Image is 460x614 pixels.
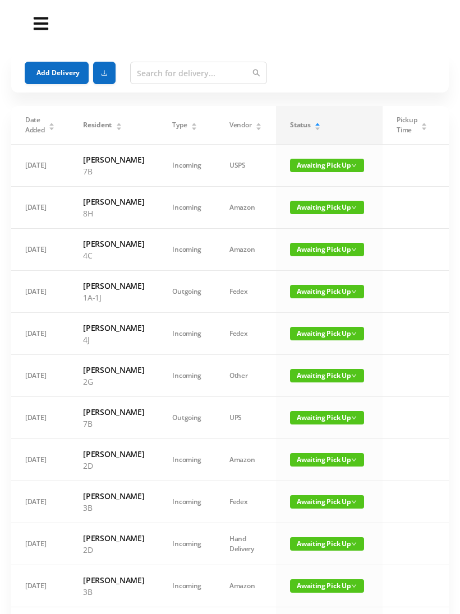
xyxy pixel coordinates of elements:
[290,285,364,298] span: Awaiting Pick Up
[83,334,144,345] p: 4J
[215,271,276,313] td: Fedex
[83,238,144,250] h6: [PERSON_NAME]
[158,565,215,607] td: Incoming
[83,418,144,430] p: 7B
[290,120,310,130] span: Status
[83,574,144,586] h6: [PERSON_NAME]
[351,415,357,421] i: icon: down
[290,369,364,382] span: Awaiting Pick Up
[290,495,364,509] span: Awaiting Pick Up
[83,207,144,219] p: 8H
[83,586,144,598] p: 3B
[290,201,364,214] span: Awaiting Pick Up
[256,126,262,129] i: icon: caret-down
[229,120,251,130] span: Vendor
[116,126,122,129] i: icon: caret-down
[351,163,357,168] i: icon: down
[314,121,321,128] div: Sort
[191,121,197,124] i: icon: caret-up
[11,565,69,607] td: [DATE]
[351,247,357,252] i: icon: down
[315,121,321,124] i: icon: caret-up
[49,126,55,129] i: icon: caret-down
[83,406,144,418] h6: [PERSON_NAME]
[351,331,357,336] i: icon: down
[290,579,364,593] span: Awaiting Pick Up
[215,397,276,439] td: UPS
[191,126,197,129] i: icon: caret-down
[11,523,69,565] td: [DATE]
[11,355,69,397] td: [DATE]
[83,165,144,177] p: 7B
[11,481,69,523] td: [DATE]
[83,322,144,334] h6: [PERSON_NAME]
[83,532,144,544] h6: [PERSON_NAME]
[83,376,144,387] p: 2G
[11,187,69,229] td: [DATE]
[215,313,276,355] td: Fedex
[116,121,122,124] i: icon: caret-up
[351,457,357,463] i: icon: down
[83,364,144,376] h6: [PERSON_NAME]
[11,229,69,271] td: [DATE]
[48,121,55,128] div: Sort
[215,145,276,187] td: USPS
[158,439,215,481] td: Incoming
[158,523,215,565] td: Incoming
[215,355,276,397] td: Other
[49,121,55,124] i: icon: caret-up
[83,460,144,472] p: 2D
[215,523,276,565] td: Hand Delivery
[158,397,215,439] td: Outgoing
[83,490,144,502] h6: [PERSON_NAME]
[158,145,215,187] td: Incoming
[215,439,276,481] td: Amazon
[397,115,417,135] span: Pickup Time
[158,481,215,523] td: Incoming
[116,121,122,128] div: Sort
[11,145,69,187] td: [DATE]
[351,583,357,589] i: icon: down
[256,121,262,124] i: icon: caret-up
[25,115,45,135] span: Date Added
[93,62,116,84] button: icon: download
[83,280,144,292] h6: [PERSON_NAME]
[11,271,69,313] td: [DATE]
[255,121,262,128] div: Sort
[290,159,364,172] span: Awaiting Pick Up
[290,327,364,340] span: Awaiting Pick Up
[215,565,276,607] td: Amazon
[290,537,364,551] span: Awaiting Pick Up
[83,154,144,165] h6: [PERSON_NAME]
[25,62,89,84] button: Add Delivery
[11,397,69,439] td: [DATE]
[11,439,69,481] td: [DATE]
[290,411,364,424] span: Awaiting Pick Up
[83,292,144,303] p: 1A-1J
[191,121,197,128] div: Sort
[351,289,357,294] i: icon: down
[158,187,215,229] td: Incoming
[158,229,215,271] td: Incoming
[215,187,276,229] td: Amazon
[83,448,144,460] h6: [PERSON_NAME]
[83,120,112,130] span: Resident
[83,196,144,207] h6: [PERSON_NAME]
[421,121,427,128] div: Sort
[158,355,215,397] td: Incoming
[215,229,276,271] td: Amazon
[11,313,69,355] td: [DATE]
[290,243,364,256] span: Awaiting Pick Up
[172,120,187,130] span: Type
[351,373,357,378] i: icon: down
[351,499,357,505] i: icon: down
[158,271,215,313] td: Outgoing
[315,126,321,129] i: icon: caret-down
[252,69,260,77] i: icon: search
[130,62,267,84] input: Search for delivery...
[158,313,215,355] td: Incoming
[421,126,427,129] i: icon: caret-down
[83,502,144,514] p: 3B
[83,544,144,556] p: 2D
[83,250,144,261] p: 4C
